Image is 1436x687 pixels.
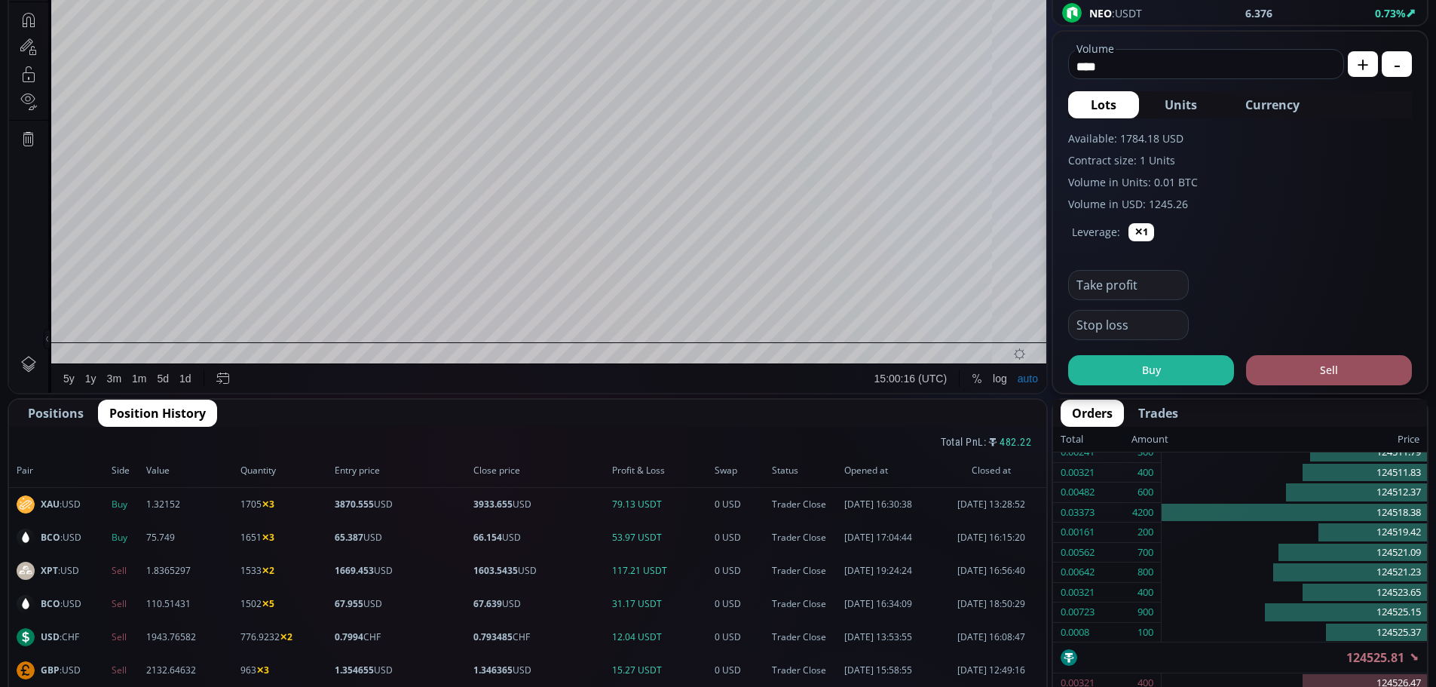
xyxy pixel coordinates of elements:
span: :CHF [41,630,79,644]
span: 1651 [240,531,330,544]
span: :USD [41,664,81,677]
span: :USD [41,531,81,544]
span: USD [335,597,469,611]
span: 79.13 USDT [612,498,710,511]
button: Lots [1068,91,1139,118]
label: Contract size: 1 Units [1068,152,1412,168]
span: :USD [41,564,79,578]
div: 700 [1137,543,1153,563]
button: Positions [17,400,95,427]
span: [DATE] 16:30:38 [844,498,939,511]
div: 100 [1137,623,1153,643]
span: Quantity [240,464,330,477]
b: ✕3 [256,664,269,676]
span: [DATE] 16:56:40 [944,564,1039,578]
div: 0.00482 [1061,483,1095,502]
span: 963 [240,664,330,677]
button: Position History [98,400,217,427]
b: 0.73% [1375,6,1406,20]
span: 12.04 USDT [612,630,710,644]
span: [DATE] 16:15:20 [944,531,1039,544]
button: - [1382,51,1412,77]
span: :USD [41,498,81,511]
span: Currency [1245,96,1300,114]
span: USD [473,498,608,511]
b: GBP [41,664,60,676]
span: 75.749 [146,531,236,544]
span: 15:00:16 (UTC) [865,661,938,673]
div: 1d [170,661,182,673]
span: 1.8365297 [146,564,236,578]
div: Price [1168,430,1419,449]
div: 123482.32 [188,37,234,48]
b: 66.154 [473,531,502,544]
div: 0.00321 [1061,583,1095,603]
div: Toggle Percentage [957,653,978,682]
div: 0.00161 [1061,523,1095,542]
span: Trader Close [772,564,840,578]
b: 3870.555 [335,498,374,511]
div: Indicators [281,8,327,20]
div: 124512.37 [1162,483,1427,503]
div: 124521.23 [1162,563,1427,583]
div: 5d [148,661,161,673]
span: Trader Close [772,630,840,644]
b: ✕5 [262,597,274,610]
span: Sell [112,630,142,644]
b: BCO [41,597,60,610]
span: USD [335,664,469,677]
span: :USDT [1089,5,1142,21]
b: NEO [1089,6,1112,20]
span: [DATE] 16:34:09 [844,597,939,611]
span: Sell [112,597,142,611]
div: 600 [1137,483,1153,502]
span: [DATE] 17:04:44 [844,531,939,544]
span: Lots [1091,96,1116,114]
span: Sell [112,564,142,578]
span: [DATE] 18:50:29 [944,597,1039,611]
div: Amount [1131,430,1168,449]
div: BTC [49,35,73,48]
span: Sell [112,664,142,677]
span: [DATE] 19:24:24 [844,564,939,578]
div: 124511.79 [1162,443,1427,463]
button: 15:00:16 (UTC) [860,653,943,682]
b: 1.346365 [473,664,513,676]
span: Status [772,464,840,477]
span: [DATE] 13:53:55 [844,630,939,644]
span: [DATE] 15:58:55 [844,664,939,677]
label: Available: 1784.18 USD [1068,130,1412,146]
span: 2132.64632 [146,664,236,677]
div: 1m [123,661,137,673]
span: Profit & Loss [612,464,710,477]
div: 0.00321 [1061,463,1095,483]
span: USD [335,498,469,511]
button: Sell [1246,355,1412,385]
button: Trades [1127,400,1190,427]
div: 124523.65 [1162,583,1427,603]
div: 400 [1137,463,1153,483]
div: 124525.81 [363,37,409,48]
button: Orders [1061,400,1124,427]
b: ✕2 [280,630,292,643]
span: Swap [715,464,767,477]
div: 1y [76,661,87,673]
span: 1533 [240,564,330,578]
b: 0.793485 [473,630,513,643]
span: USD [335,531,469,544]
div: 124525.37 [1162,623,1427,643]
b: 65.387 [335,531,363,544]
span: Orders [1072,404,1113,422]
span: Trader Close [772,597,840,611]
div: L [298,37,304,48]
div: H [239,37,246,48]
span: Pair [17,464,107,477]
span: Trader Close [772,498,840,511]
span: 1943.76582 [146,630,236,644]
span: CHF [335,630,469,644]
div: Volume [49,54,81,66]
span: Entry price [335,464,469,477]
div: 0.03373 [1061,503,1095,523]
span: USD [473,531,608,544]
div: 123084.00 [304,37,350,48]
